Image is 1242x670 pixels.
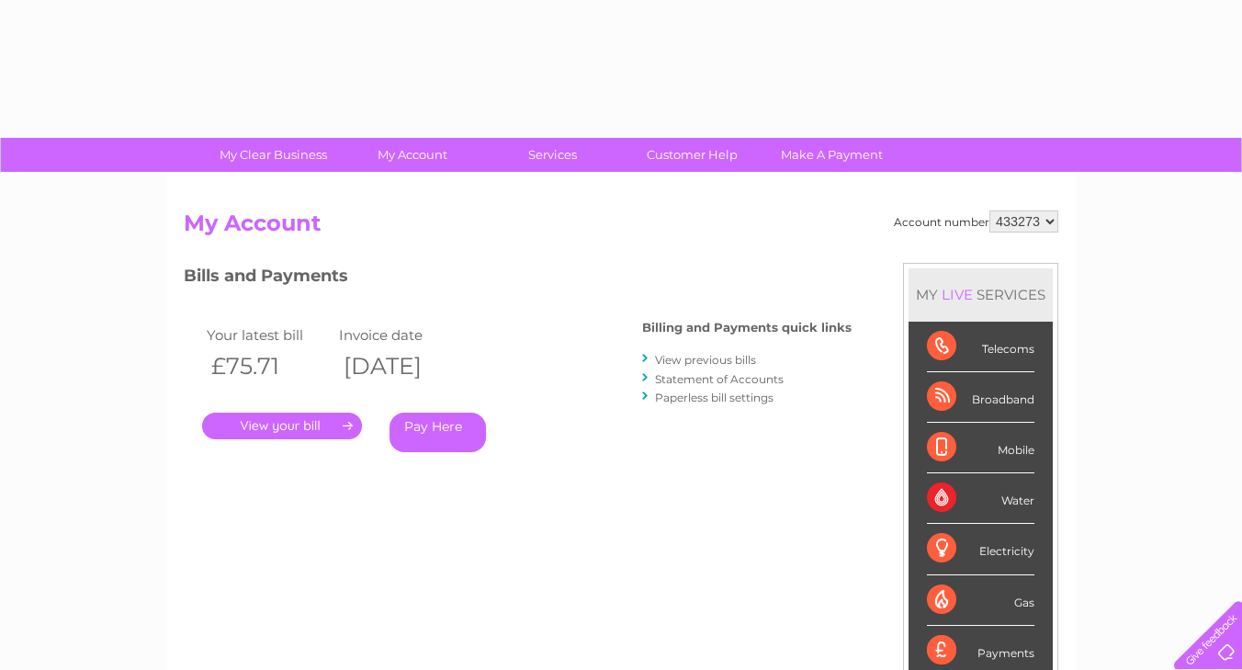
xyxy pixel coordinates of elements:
[334,323,467,347] td: Invoice date
[642,321,852,335] h4: Billing and Payments quick links
[655,391,773,404] a: Paperless bill settings
[927,473,1034,524] div: Water
[337,138,489,172] a: My Account
[938,286,977,303] div: LIVE
[390,413,486,452] a: Pay Here
[202,413,362,439] a: .
[655,353,756,367] a: View previous bills
[198,138,349,172] a: My Clear Business
[202,347,334,385] th: £75.71
[202,323,334,347] td: Your latest bill
[927,423,1034,473] div: Mobile
[927,322,1034,372] div: Telecoms
[756,138,908,172] a: Make A Payment
[927,372,1034,423] div: Broadband
[909,268,1053,321] div: MY SERVICES
[927,524,1034,574] div: Electricity
[894,210,1058,233] div: Account number
[927,575,1034,626] div: Gas
[616,138,768,172] a: Customer Help
[477,138,628,172] a: Services
[184,263,852,295] h3: Bills and Payments
[655,372,784,386] a: Statement of Accounts
[334,347,467,385] th: [DATE]
[184,210,1058,245] h2: My Account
